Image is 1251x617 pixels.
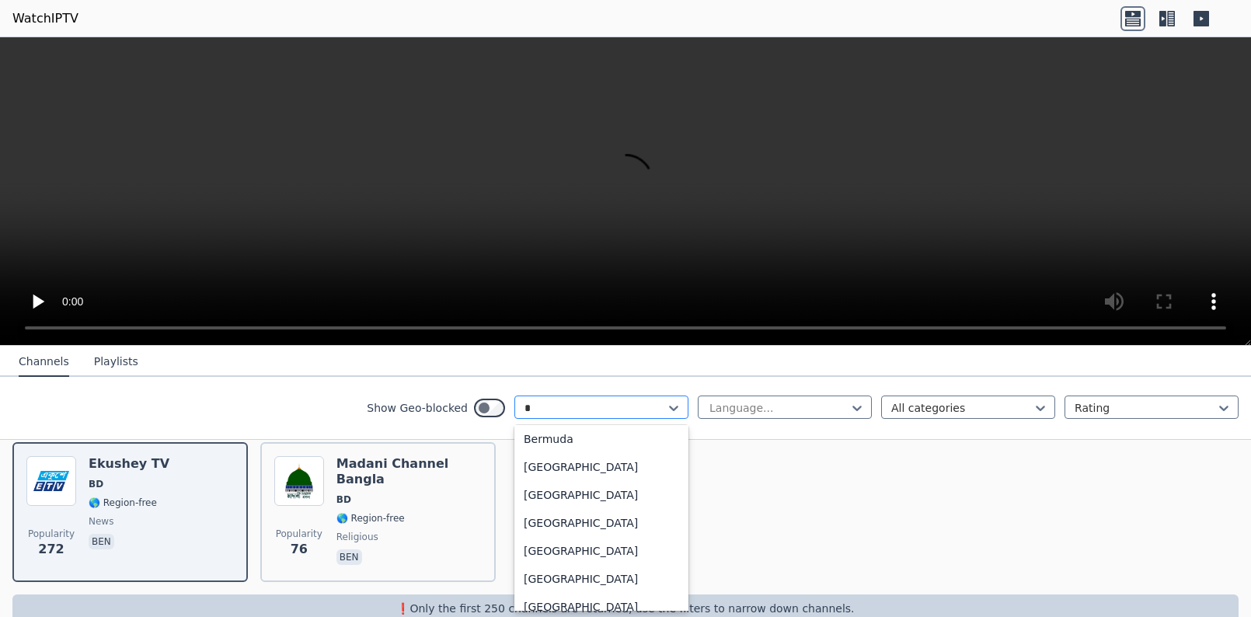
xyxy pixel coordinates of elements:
button: Channels [19,347,69,377]
span: 76 [291,540,308,559]
button: Playlists [94,347,138,377]
div: [GEOGRAPHIC_DATA] [514,481,688,509]
span: Popularity [276,528,322,540]
span: religious [336,531,378,543]
span: 🌎 Region-free [336,512,405,525]
span: Popularity [28,528,75,540]
div: [GEOGRAPHIC_DATA] [514,509,688,537]
h6: Madani Channel Bangla [336,456,482,487]
div: [GEOGRAPHIC_DATA] [514,453,688,481]
a: WatchIPTV [12,9,78,28]
span: BD [336,493,351,506]
span: 🌎 Region-free [89,497,157,509]
span: 272 [38,540,64,559]
span: BD [89,478,103,490]
img: Ekushey TV [26,456,76,506]
div: [GEOGRAPHIC_DATA] [514,537,688,565]
div: [GEOGRAPHIC_DATA] [514,565,688,593]
h6: Ekushey TV [89,456,169,472]
label: Show Geo-blocked [367,400,468,416]
p: ❗️Only the first 250 channels are returned, use the filters to narrow down channels. [19,601,1232,616]
img: Madani Channel Bangla [274,456,324,506]
span: news [89,515,113,528]
p: ben [336,549,362,565]
p: ben [89,534,114,549]
div: Bermuda [514,425,688,453]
